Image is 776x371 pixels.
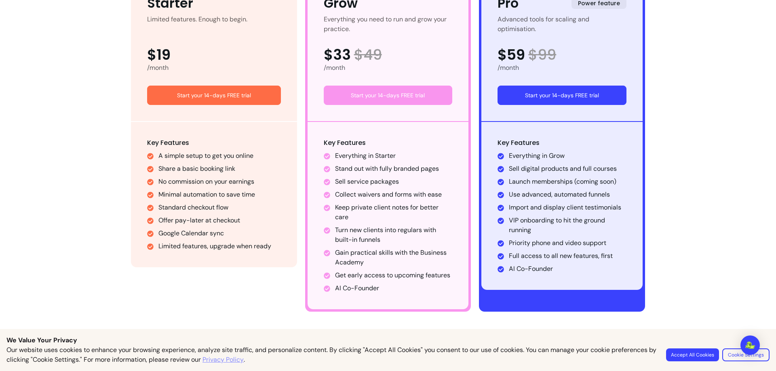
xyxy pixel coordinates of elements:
li: Turn new clients into regulars with built-in funnels [335,225,453,245]
span: Key Features [324,138,366,147]
span: $ 49 [354,47,382,63]
li: No commission on your earnings [158,177,281,187]
li: Limited features, upgrade when ready [158,241,281,251]
li: Launch memberships (coming soon) [509,177,626,187]
span: $19 [147,47,171,63]
div: Limited features. Enough to begin. [147,15,247,34]
span: $ 99 [528,47,556,63]
li: AI Co-Founder [335,283,453,293]
li: Stand out with fully branded pages [335,164,453,174]
li: Gain practical skills with the Business Academy [335,248,453,267]
div: /month [324,63,453,73]
li: Offer pay-later at checkout [158,216,281,225]
li: Collect waivers and forms with ease [335,190,453,199]
li: Import and display client testimonials [509,203,626,212]
button: Accept All Cookies [666,348,719,361]
li: Get early access to upcoming features [335,270,453,280]
li: Everything in Starter [335,151,453,161]
a: Privacy Policy [202,355,244,365]
a: Start your 14-days FREE trial [324,86,453,105]
div: Advanced tools for scaling and optimisation. [498,15,626,34]
li: Full access to all new features, first [509,251,626,261]
span: $59 [498,47,525,63]
li: Minimal automation to save time [158,190,281,199]
li: VIP onboarding to hit the ground running [509,216,626,235]
li: Priority phone and video support [509,238,626,248]
li: Google Calendar sync [158,228,281,238]
a: Start your 14-days FREE trial [147,86,281,105]
li: A simple setup to get you online [158,151,281,161]
li: Share a basic booking link [158,164,281,174]
span: Key Features [147,138,189,147]
li: Everything in Grow [509,151,626,161]
span: Key Features [498,138,540,147]
li: Use advanced, automated funnels [509,190,626,199]
li: Sell service packages [335,177,453,187]
div: Everything you need to run and grow your practice. [324,15,453,34]
span: $33 [324,47,351,63]
li: Standard checkout flow [158,203,281,212]
li: AI Co-Founder [509,264,626,274]
div: /month [498,63,626,73]
p: Our website uses cookies to enhance your browsing experience, analyze site traffic, and personali... [6,345,656,365]
li: Keep private client notes for better care [335,203,453,222]
button: Cookie Settings [722,348,770,361]
div: Open Intercom Messenger [740,335,760,355]
p: We Value Your Privacy [6,335,770,345]
a: Start your 14-days FREE trial [498,86,626,105]
div: /month [147,63,281,73]
li: Sell digital products and full courses [509,164,626,174]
